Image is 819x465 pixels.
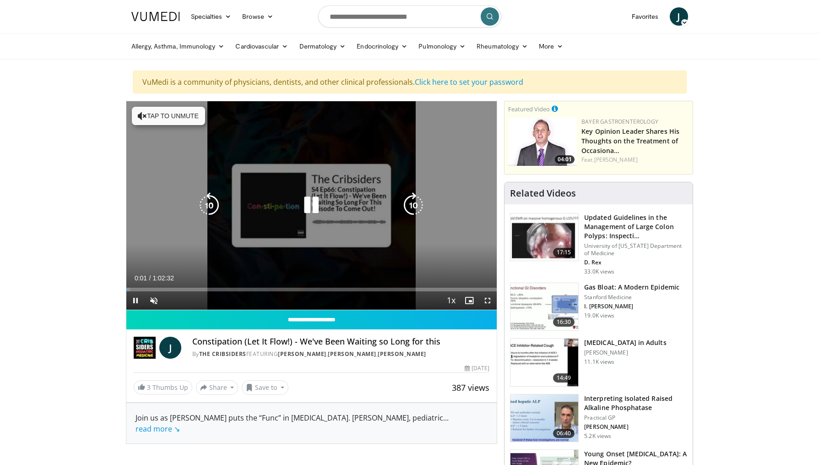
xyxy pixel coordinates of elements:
[581,156,689,164] div: Feat.
[510,339,578,386] img: 11950cd4-d248-4755-8b98-ec337be04c84.150x105_q85_crop-smart_upscale.jpg
[294,37,352,55] a: Dermatology
[242,380,288,395] button: Save to
[147,383,151,392] span: 3
[626,7,664,26] a: Favorites
[533,37,569,55] a: More
[510,283,687,331] a: 16:30 Gas Bloat: A Modern Epidemic Stanford Medicine I. [PERSON_NAME] 19.0K views
[584,432,611,440] p: 5.2K views
[584,394,687,412] h3: Interpreting Isolated Raised Alkaline Phosphatase
[508,105,550,113] small: Featured Video
[594,156,638,164] a: [PERSON_NAME]
[131,12,180,21] img: VuMedi Logo
[413,37,471,55] a: Pulmonology
[185,7,237,26] a: Specialties
[584,303,679,310] p: I. [PERSON_NAME]
[584,259,687,266] p: D. Rex
[152,274,174,282] span: 1:02:32
[378,350,426,358] a: [PERSON_NAME]
[553,248,575,257] span: 17:15
[192,350,490,358] div: By FEATURING , ,
[510,188,576,199] h4: Related Videos
[584,358,614,366] p: 11.1K views
[133,71,687,93] div: VuMedi is a community of physicians, dentists, and other clinical professionals.
[452,382,489,393] span: 387 views
[134,380,192,394] a: 3 Thumbs Up
[351,37,413,55] a: Endocrinology
[136,413,449,434] span: ...
[584,242,687,257] p: University of [US_STATE] Department of Medicine
[134,337,156,359] img: The Cribsiders
[510,283,578,331] img: 480ec31d-e3c1-475b-8289-0a0659db689a.150x105_q85_crop-smart_upscale.jpg
[132,107,205,125] button: Tap to unmute
[278,350,326,358] a: [PERSON_NAME]
[328,350,376,358] a: [PERSON_NAME]
[126,288,497,291] div: Progress Bar
[670,7,688,26] a: J
[510,213,578,261] img: dfcfcb0d-b871-4e1a-9f0c-9f64970f7dd8.150x105_q85_crop-smart_upscale.jpg
[237,7,279,26] a: Browse
[126,101,497,310] video-js: Video Player
[159,337,181,359] a: J
[510,213,687,275] a: 17:15 Updated Guidelines in the Management of Large Colon Polyps: Inspecti… University of [US_STA...
[553,373,575,383] span: 14:49
[478,291,497,310] button: Fullscreen
[508,118,577,166] img: 9828b8df-38ad-4333-b93d-bb657251ca89.png.150x105_q85_crop-smart_upscale.png
[508,118,577,166] a: 04:01
[145,291,163,310] button: Unmute
[584,283,679,292] h3: Gas Bloat: A Modern Epidemic
[553,429,575,438] span: 06:40
[192,337,490,347] h4: Constipation (Let It Flow!) - We've Been Waiting so Long for this
[126,37,230,55] a: Allergy, Asthma, Immunology
[135,274,147,282] span: 0:01
[581,118,658,126] a: Bayer Gastroenterology
[553,317,575,327] span: 16:30
[318,5,501,27] input: Search topics, interventions
[584,423,687,431] p: [PERSON_NAME]
[230,37,293,55] a: Cardiovascular
[471,37,533,55] a: Rheumatology
[584,213,687,241] h3: Updated Guidelines in the Management of Large Colon Polyps: Inspecti…
[136,412,488,434] div: Join us as [PERSON_NAME] puts the “Func” in [MEDICAL_DATA]. [PERSON_NAME], pediatric
[415,77,523,87] a: Click here to set your password
[149,274,151,282] span: /
[584,338,666,347] h3: [MEDICAL_DATA] in Adults
[465,364,489,372] div: [DATE]
[510,394,687,443] a: 06:40 Interpreting Isolated Raised Alkaline Phosphatase Practical GP [PERSON_NAME] 5.2K views
[510,338,687,387] a: 14:49 [MEDICAL_DATA] in Adults [PERSON_NAME] 11.1K views
[555,155,575,164] span: 04:01
[581,127,679,155] a: Key Opinion Leader Shares His Thoughts on the Treatment of Occasiona…
[584,414,687,421] p: Practical GP
[584,268,614,275] p: 33.0K views
[584,312,614,319] p: 19.0K views
[460,291,478,310] button: Enable picture-in-picture mode
[584,349,666,356] p: [PERSON_NAME]
[199,350,246,358] a: The Cribsiders
[126,291,145,310] button: Pause
[442,291,460,310] button: Playback Rate
[584,294,679,301] p: Stanford Medicine
[510,394,578,442] img: 6a4ee52d-0f16-480d-a1b4-8187386ea2ed.150x105_q85_crop-smart_upscale.jpg
[196,380,239,395] button: Share
[136,424,180,434] a: read more ↘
